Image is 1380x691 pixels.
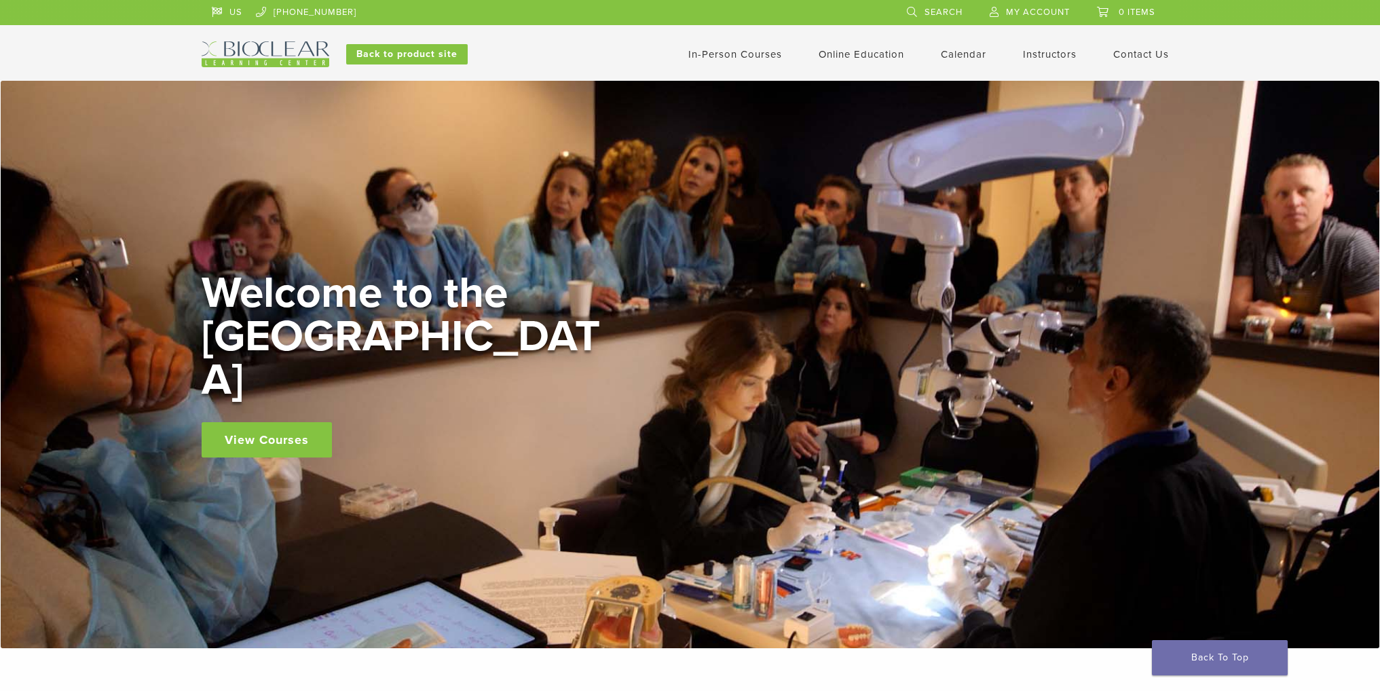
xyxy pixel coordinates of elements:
img: Bioclear [202,41,329,67]
a: Contact Us [1113,48,1169,60]
a: Back To Top [1152,640,1288,675]
a: Online Education [819,48,904,60]
h2: Welcome to the [GEOGRAPHIC_DATA] [202,272,609,402]
span: Search [925,7,963,18]
span: 0 items [1119,7,1155,18]
a: Back to product site [346,44,468,64]
a: In-Person Courses [688,48,782,60]
span: My Account [1006,7,1070,18]
a: Calendar [941,48,986,60]
a: View Courses [202,422,332,457]
a: Instructors [1023,48,1077,60]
